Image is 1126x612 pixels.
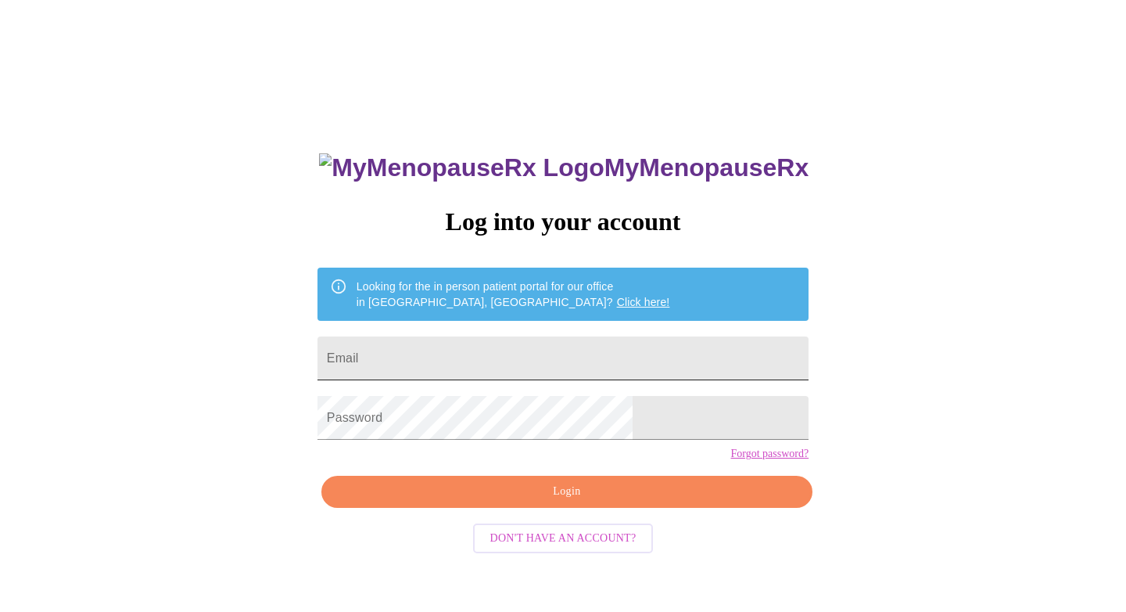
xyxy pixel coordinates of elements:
h3: MyMenopauseRx [319,153,809,182]
button: Don't have an account? [473,524,654,554]
a: Don't have an account? [469,531,658,544]
div: Looking for the in person patient portal for our office in [GEOGRAPHIC_DATA], [GEOGRAPHIC_DATA]? [357,272,670,316]
a: Forgot password? [730,448,809,460]
img: MyMenopauseRx Logo [319,153,604,182]
span: Login [339,482,794,502]
h3: Log into your account [317,207,809,236]
button: Login [321,476,812,508]
a: Click here! [617,296,670,308]
span: Don't have an account? [490,529,637,549]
